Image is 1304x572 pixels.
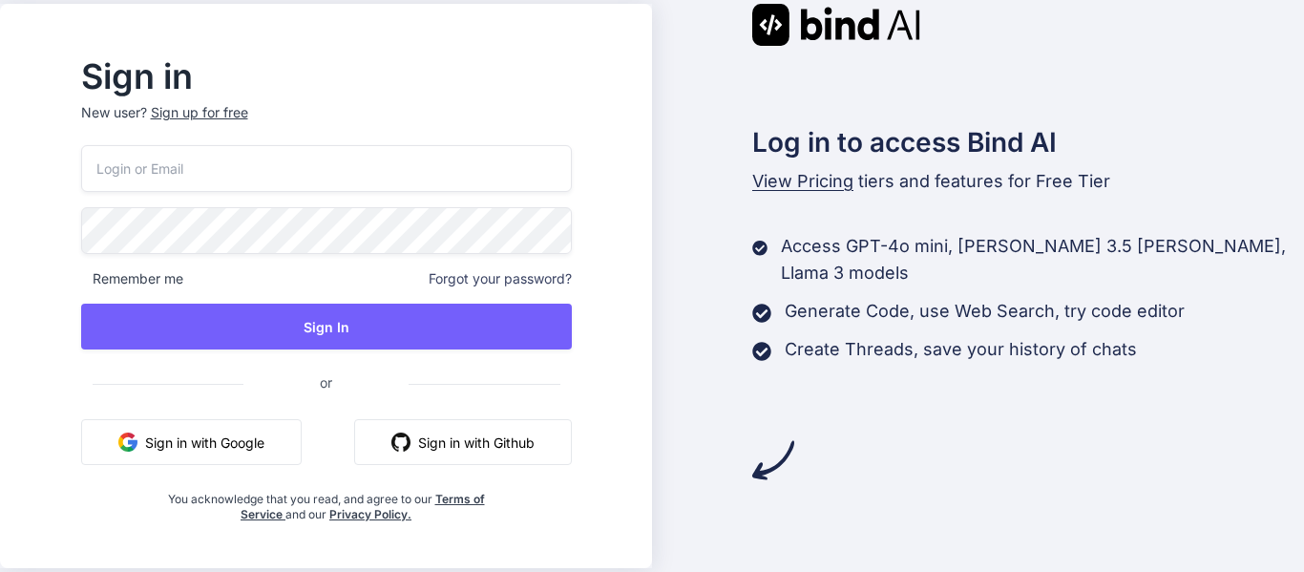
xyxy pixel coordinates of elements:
p: Access GPT-4o mini, [PERSON_NAME] 3.5 [PERSON_NAME], Llama 3 models [781,233,1304,286]
button: Sign in with Github [354,419,572,465]
span: View Pricing [752,171,853,191]
div: You acknowledge that you read, and agree to our and our [162,480,490,522]
p: Create Threads, save your history of chats [785,336,1137,363]
img: google [118,433,137,452]
div: Sign up for free [151,103,248,122]
input: Login or Email [81,145,572,192]
p: tiers and features for Free Tier [752,168,1304,195]
button: Sign In [81,304,572,350]
button: Sign in with Google [81,419,302,465]
a: Privacy Policy. [329,507,411,521]
p: Generate Code, use Web Search, try code editor [785,298,1185,325]
span: Remember me [81,269,183,288]
p: New user? [81,103,572,145]
h2: Sign in [81,61,572,92]
img: github [391,433,410,452]
span: or [243,359,409,406]
h2: Log in to access Bind AI [752,122,1304,162]
a: Terms of Service [241,492,485,521]
span: Forgot your password? [429,269,572,288]
img: Bind AI logo [752,4,920,46]
img: arrow [752,439,794,481]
